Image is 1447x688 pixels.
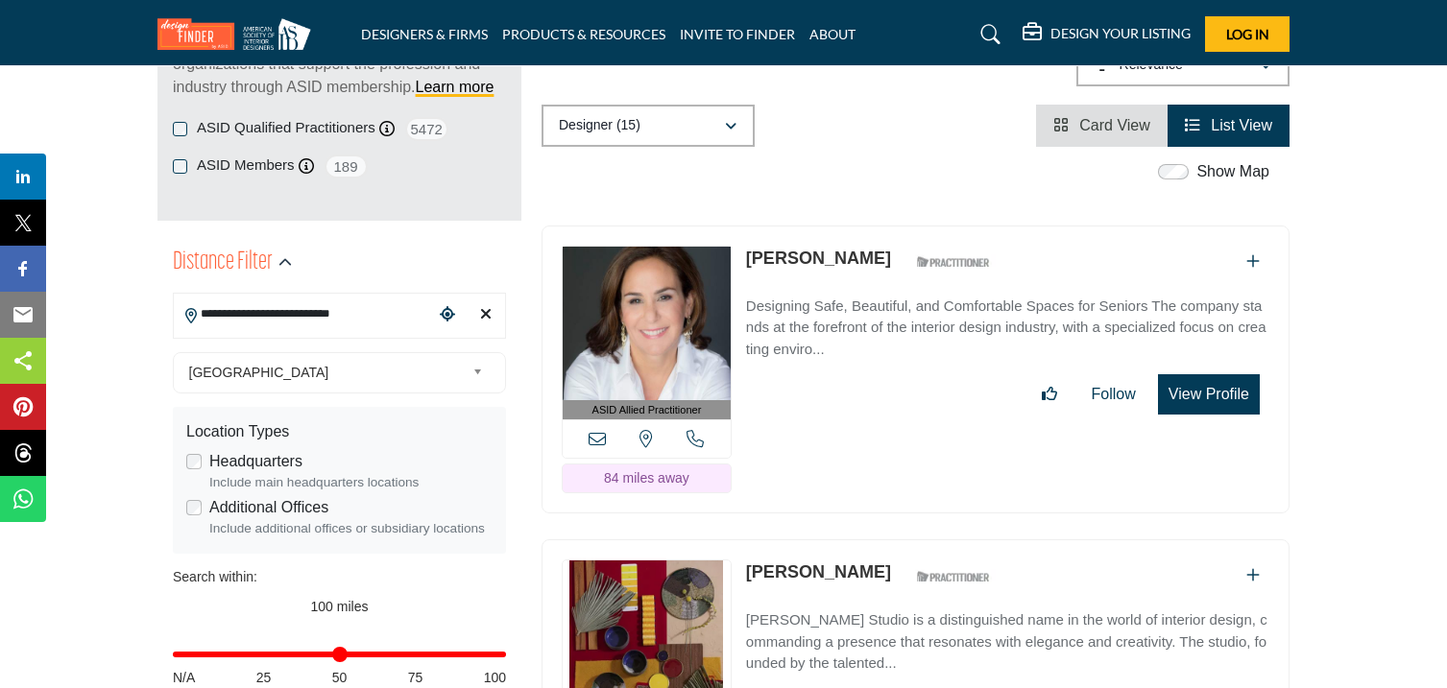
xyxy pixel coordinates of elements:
label: Show Map [1196,160,1269,183]
a: Learn more [416,79,494,95]
span: 50 [332,668,348,688]
span: [GEOGRAPHIC_DATA] [189,361,466,384]
a: [PERSON_NAME] [746,562,891,581]
input: ASID Members checkbox [173,159,187,174]
div: Search within: [173,567,506,587]
button: Designer (15) [542,105,755,147]
a: INVITE TO FINDER [680,26,795,42]
label: ASID Members [197,154,295,177]
div: Clear search location [471,295,500,336]
a: View List [1185,117,1272,133]
span: Card View [1079,117,1150,133]
input: Search Location [174,296,433,333]
input: ASID Qualified Practitioners checkbox [173,122,187,136]
p: Ellen Farber [746,246,891,272]
p: Ellen Spirer [746,559,891,585]
a: [PERSON_NAME] Studio is a distinguished name in the world of interior design, commanding a presen... [746,598,1269,675]
h5: DESIGN YOUR LISTING [1050,25,1191,42]
img: ASID Qualified Practitioners Badge Icon [909,250,996,274]
div: Include additional offices or subsidiary locations [209,519,493,538]
h2: Distance Filter [173,246,273,280]
span: ASID Allied Practitioner [592,402,702,418]
span: 25 [256,668,272,688]
div: Include main headquarters locations [209,473,493,492]
p: [PERSON_NAME] Studio is a distinguished name in the world of interior design, commanding a presen... [746,609,1269,675]
a: ABOUT [809,26,856,42]
span: List View [1211,117,1272,133]
label: Headquarters [209,450,302,473]
span: Log In [1226,26,1269,42]
span: 100 miles [311,599,369,614]
li: Card View [1036,105,1168,147]
span: 75 [408,668,423,688]
a: DESIGNERS & FIRMS [361,26,488,42]
a: Search [962,19,1013,50]
button: Log In [1205,16,1290,52]
button: View Profile [1158,374,1260,415]
p: Designing Safe, Beautiful, and Comfortable Spaces for Seniors The company stands at the forefront... [746,296,1269,361]
a: ASID Allied Practitioner [563,247,731,420]
a: View Card [1053,117,1150,133]
button: Follow [1079,375,1148,414]
img: Ellen Farber [563,247,731,400]
li: List View [1168,105,1290,147]
a: Add To List [1246,253,1260,270]
span: 84 miles away [604,470,689,486]
button: Like listing [1029,375,1070,414]
a: [PERSON_NAME] [746,249,891,268]
a: Add To List [1246,567,1260,583]
label: Additional Offices [209,496,328,519]
div: DESIGN YOUR LISTING [1023,23,1191,46]
img: ASID Qualified Practitioners Badge Icon [909,564,996,588]
span: 189 [325,154,368,178]
div: Location Types [186,420,493,443]
div: Choose your current location [433,295,462,336]
p: Designer (15) [559,116,640,135]
span: 5472 [405,117,448,141]
a: PRODUCTS & RESOURCES [502,26,665,42]
img: Site Logo [157,18,321,50]
span: N/A [173,668,195,688]
span: 100 [484,668,506,688]
label: ASID Qualified Practitioners [197,117,375,139]
a: Designing Safe, Beautiful, and Comfortable Spaces for Seniors The company stands at the forefront... [746,284,1269,361]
